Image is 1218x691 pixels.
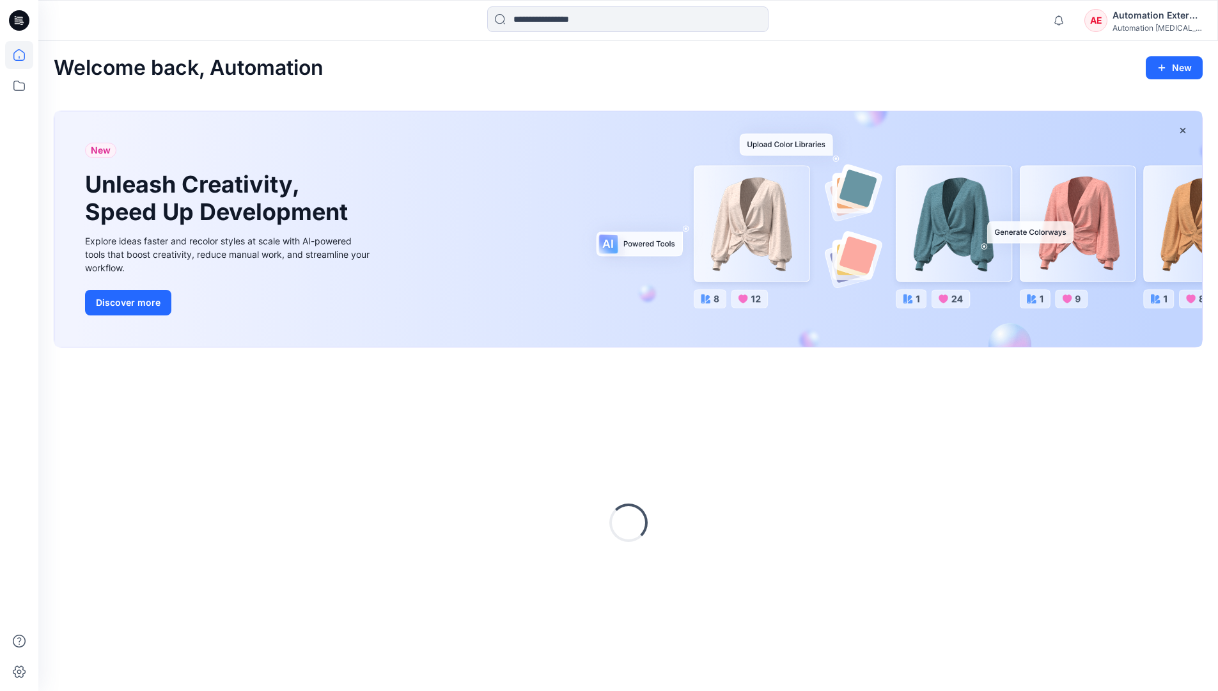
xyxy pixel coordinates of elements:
div: Automation External [1113,8,1202,23]
div: Automation [MEDICAL_DATA]... [1113,23,1202,33]
button: Discover more [85,290,171,315]
div: Explore ideas faster and recolor styles at scale with AI-powered tools that boost creativity, red... [85,234,373,274]
h2: Welcome back, Automation [54,56,324,80]
span: New [91,143,111,158]
button: New [1146,56,1203,79]
div: AE [1084,9,1107,32]
a: Discover more [85,290,373,315]
h1: Unleash Creativity, Speed Up Development [85,171,354,226]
